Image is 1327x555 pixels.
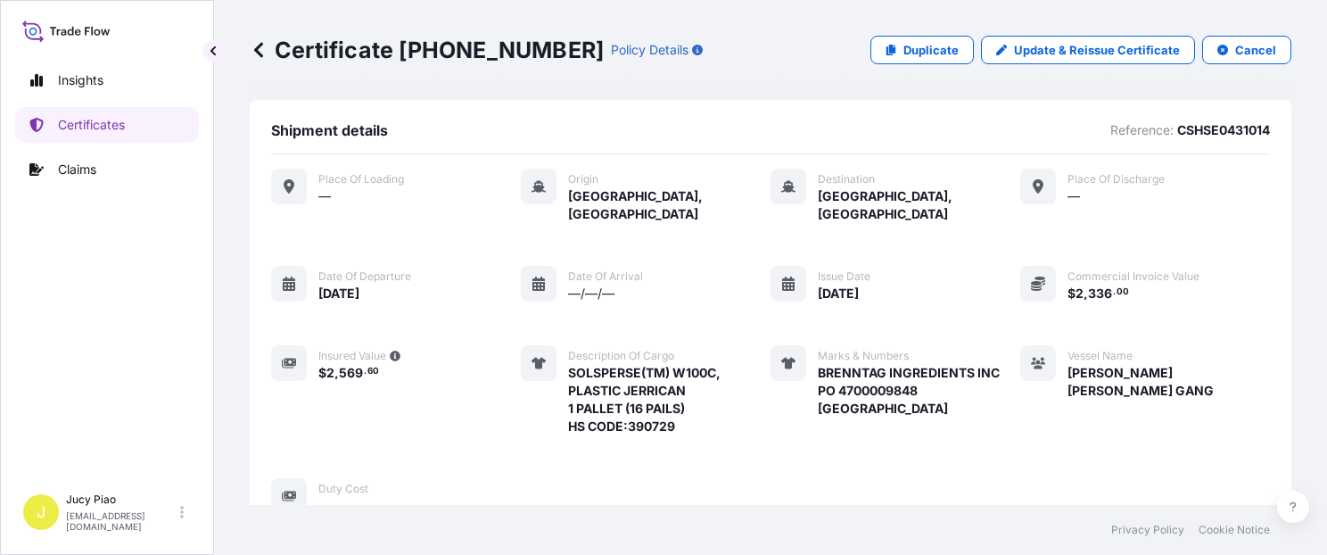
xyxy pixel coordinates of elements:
[1117,289,1129,295] span: 00
[364,369,367,375] span: .
[981,36,1195,64] a: Update & Reissue Certificate
[367,369,379,375] span: 60
[1199,523,1270,537] a: Cookie Notice
[339,367,363,379] span: 569
[1067,287,1076,300] span: $
[1202,36,1291,64] button: Cancel
[568,285,614,302] span: —/—/—
[318,349,386,363] span: Insured Value
[1067,349,1133,363] span: Vessel Name
[870,36,974,64] a: Duplicate
[1113,289,1116,295] span: .
[318,497,331,515] span: —
[318,172,404,186] span: Place of Loading
[15,152,199,187] a: Claims
[1110,121,1174,139] p: Reference:
[568,187,771,223] span: [GEOGRAPHIC_DATA], [GEOGRAPHIC_DATA]
[15,62,199,98] a: Insights
[1076,287,1084,300] span: 2
[568,364,771,435] span: SOLSPERSE(TM) W100C, PLASTIC JERRICAN 1 PALLET (16 PAILS) HS CODE:390729
[326,367,334,379] span: 2
[318,269,411,284] span: Date of departure
[818,172,875,186] span: Destination
[58,161,96,178] p: Claims
[611,41,688,59] p: Policy Details
[318,285,359,302] span: [DATE]
[1067,187,1080,205] span: —
[1177,121,1270,139] p: CSHSE0431014
[37,503,45,521] span: J
[1088,287,1112,300] span: 336
[568,172,598,186] span: Origin
[66,510,177,532] p: [EMAIL_ADDRESS][DOMAIN_NAME]
[1014,41,1180,59] p: Update & Reissue Certificate
[1067,269,1199,284] span: Commercial Invoice Value
[318,482,368,496] span: Duty Cost
[903,41,959,59] p: Duplicate
[818,187,1020,223] span: [GEOGRAPHIC_DATA], [GEOGRAPHIC_DATA]
[58,116,125,134] p: Certificates
[568,269,643,284] span: Date of arrival
[568,349,674,363] span: Description of cargo
[318,187,331,205] span: —
[818,349,909,363] span: Marks & Numbers
[818,364,1000,418] span: BRENNTAG INGREDIENTS INC PO 4700009848 [GEOGRAPHIC_DATA]
[250,36,604,64] p: Certificate [PHONE_NUMBER]
[66,493,177,507] p: Jucy Piao
[58,71,103,89] p: Insights
[1084,287,1088,300] span: ,
[334,367,339,379] span: ,
[1235,41,1276,59] p: Cancel
[318,367,326,379] span: $
[1067,172,1165,186] span: Place of discharge
[1111,523,1184,537] a: Privacy Policy
[271,121,388,139] span: Shipment details
[818,285,859,302] span: [DATE]
[15,107,199,143] a: Certificates
[1067,364,1270,400] span: [PERSON_NAME] [PERSON_NAME] GANG
[818,269,870,284] span: Issue Date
